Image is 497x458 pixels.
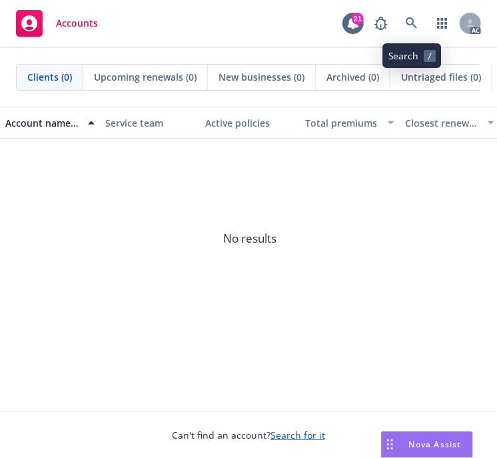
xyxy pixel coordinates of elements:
span: Clients (0) [27,70,72,84]
a: Search [398,10,425,37]
div: Active policies [205,116,294,130]
a: Accounts [11,5,103,42]
button: Nova Assist [381,431,473,458]
button: Active policies [200,107,300,139]
a: Switch app [429,10,456,37]
span: Accounts [56,18,98,29]
span: Can't find an account? [172,428,325,442]
div: Drag to move [382,432,398,457]
div: Total premiums [305,116,380,130]
div: 21 [352,13,364,25]
div: Account name, DBA [5,116,80,130]
span: Upcoming renewals (0) [94,70,197,84]
a: Report a Bug [368,10,394,37]
button: Service team [100,107,200,139]
span: New businesses (0) [219,70,304,84]
span: Untriaged files (0) [401,70,481,84]
button: Total premiums [300,107,400,139]
div: Service team [105,116,195,130]
span: Archived (0) [326,70,379,84]
span: Nova Assist [409,439,462,450]
a: Search for it [270,429,325,441]
div: Closest renewal date [405,116,480,130]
